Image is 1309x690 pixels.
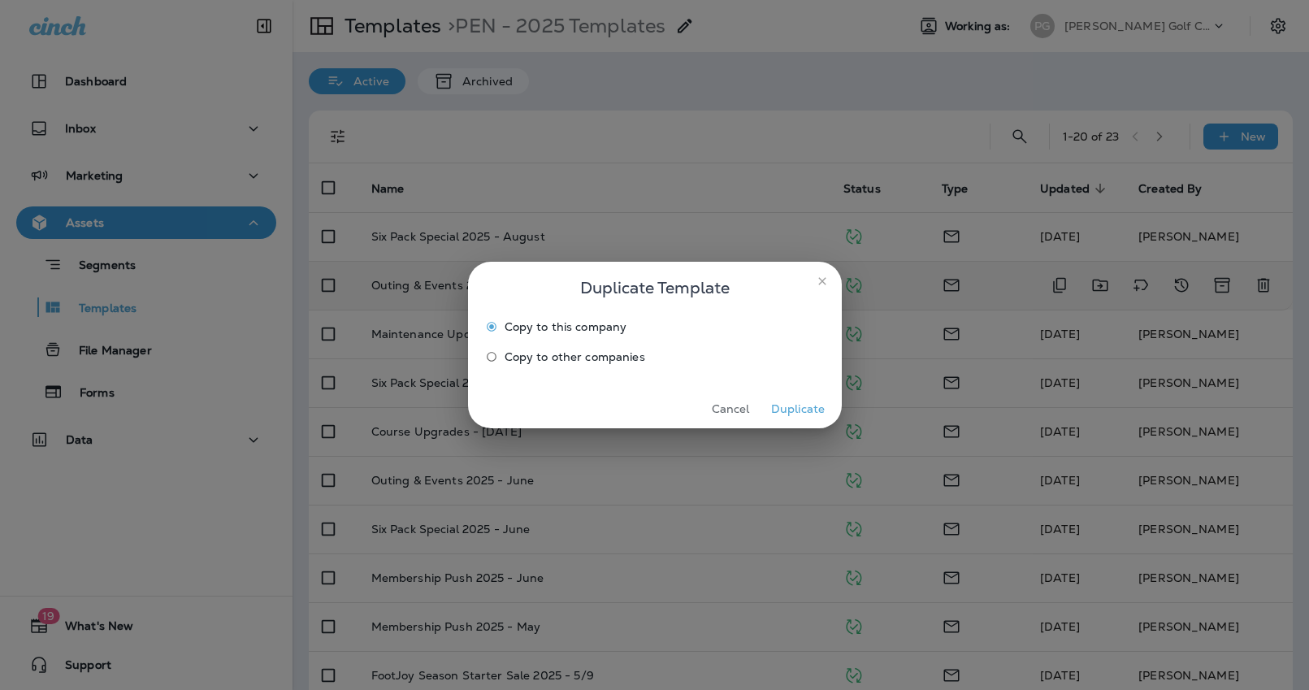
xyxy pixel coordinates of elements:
[505,320,627,333] span: Copy to this company
[580,275,730,301] span: Duplicate Template
[505,350,645,363] span: Copy to other companies
[700,397,761,422] button: Cancel
[768,397,829,422] button: Duplicate
[809,268,835,294] button: close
